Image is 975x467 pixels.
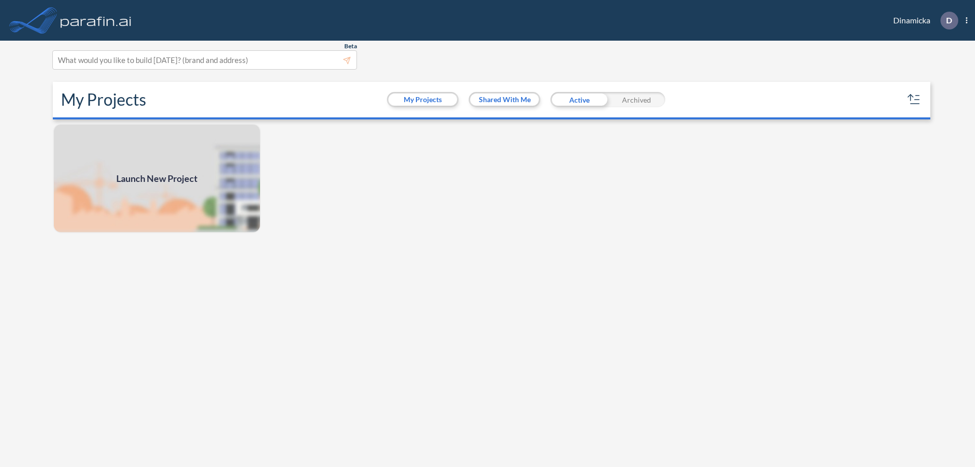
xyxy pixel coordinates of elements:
[53,123,261,233] img: add
[608,92,665,107] div: Archived
[878,12,967,29] div: Dinamicka
[53,123,261,233] a: Launch New Project
[388,94,457,106] button: My Projects
[470,94,539,106] button: Shared With Me
[344,42,357,50] span: Beta
[116,172,198,185] span: Launch New Project
[906,91,922,108] button: sort
[946,16,952,25] p: D
[61,90,146,109] h2: My Projects
[58,10,134,30] img: logo
[550,92,608,107] div: Active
